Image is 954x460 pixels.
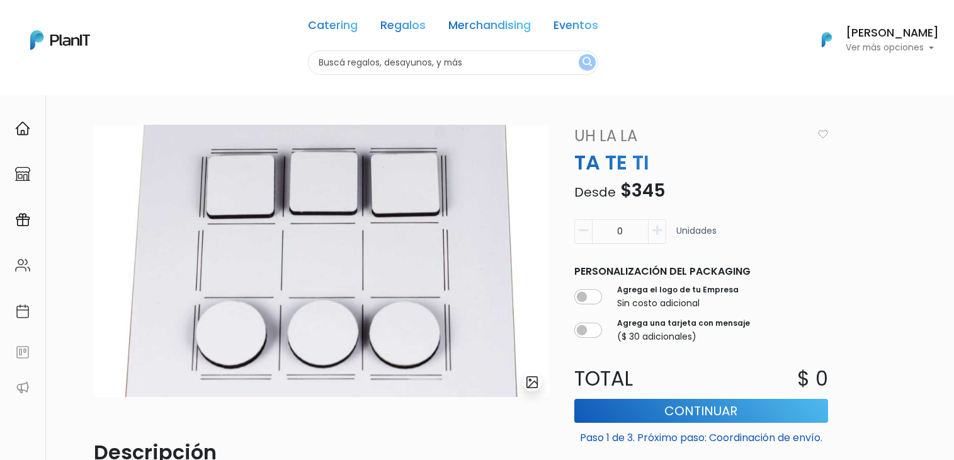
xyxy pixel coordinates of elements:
p: Unidades [676,224,717,249]
img: calendar-87d922413cdce8b2cf7b7f5f62616a5cf9e4887200fb71536465627b3292af00.svg [15,304,30,319]
button: PlanIt Logo [PERSON_NAME] Ver más opciones [805,23,939,56]
input: Buscá regalos, desayunos, y más [308,50,598,75]
img: partners-52edf745621dab592f3b2c58e3bca9d71375a7ef29c3b500c9f145b62cc070d4.svg [15,380,30,395]
label: Agrega una tarjeta con mensaje [617,318,750,329]
a: Merchandising [448,20,531,35]
p: TA TE TI [567,147,836,178]
img: marketplace-4ceaa7011d94191e9ded77b95e3339b90024bf715f7c57f8cf31f2d8c509eaba.svg [15,166,30,181]
button: Continuar [574,399,828,423]
a: Regalos [380,20,426,35]
img: PlanIt Logo [813,26,841,54]
a: Eventos [554,20,598,35]
a: Uh La La [567,125,813,147]
img: PlanIt Logo [30,30,90,50]
img: home-e721727adea9d79c4d83392d1f703f7f8bce08238fde08b1acbfd93340b81755.svg [15,121,30,136]
h6: [PERSON_NAME] [846,28,939,39]
label: Agrega el logo de tu Empresa [617,284,739,296]
img: gallery-light [525,375,540,389]
img: heart_icon [818,130,828,139]
p: ($ 30 adicionales) [617,330,750,343]
p: Total [567,364,701,394]
img: search_button-432b6d5273f82d61273b3651a40e1bd1b912527efae98b1b7a1b2c0702e16a8d.svg [582,57,592,69]
span: $345 [620,178,666,203]
p: Personalización del packaging [574,264,828,279]
img: feedback-78b5a0c8f98aac82b08bfc38622c3050aee476f2c9584af64705fc4e61158814.svg [15,345,30,360]
img: campaigns-02234683943229c281be62815700db0a1741e53638e28bf9629b52c665b00959.svg [15,212,30,227]
img: WhatsApp_Image_2023-05-22_at_09.03.46.jpeg [94,125,549,397]
p: Sin costo adicional [617,297,739,310]
a: Catering [308,20,358,35]
p: Ver más opciones [846,43,939,52]
p: Paso 1 de 3. Próximo paso: Coordinación de envío. [574,425,828,446]
img: people-662611757002400ad9ed0e3c099ab2801c6687ba6c219adb57efc949bc21e19d.svg [15,258,30,273]
p: $ 0 [797,364,828,394]
span: Desde [574,183,616,201]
